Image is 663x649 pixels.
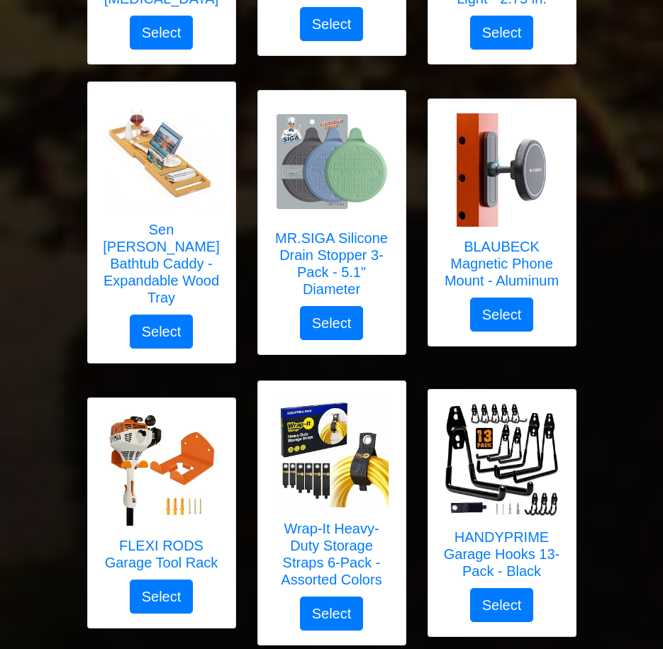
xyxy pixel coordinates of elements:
button: Select [300,597,364,631]
button: Select [470,16,534,50]
a: Wrap-It Heavy-Duty Storage Straps 6-Pack - Assorted Colors Wrap-It Heavy-Duty Storage Straps 6-Pa... [272,395,391,597]
h5: HANDYPRIME Garage Hooks 13-Pack - Black [442,529,562,580]
img: Wrap-It Heavy-Duty Storage Straps 6-Pack - Assorted Colors [275,397,389,507]
img: HANDYPRIME Garage Hooks 13-Pack - Black [445,404,559,517]
a: MR.SIGA Silicone Drain Stopper 3-Pack - 5.1" Diameter MR.SIGA Silicone Drain Stopper 3-Pack - 5.1... [272,105,391,306]
img: FLEXI RODS Garage Tool Rack [105,412,218,526]
a: HANDYPRIME Garage Hooks 13-Pack - Black HANDYPRIME Garage Hooks 13-Pack - Black [442,404,562,588]
h5: Wrap-It Heavy-Duty Storage Straps 6-Pack - Assorted Colors [272,520,391,588]
h5: BLAUBECK Magnetic Phone Mount - Aluminum [442,238,562,289]
a: Sen Yi Bao Bathtub Caddy - Expandable Wood Tray Sen [PERSON_NAME] Bathtub Caddy - Expandable Wood... [102,96,221,315]
a: FLEXI RODS Garage Tool Rack FLEXI RODS Garage Tool Rack [102,412,221,580]
img: Sen Yi Bao Bathtub Caddy - Expandable Wood Tray [105,96,218,210]
button: Select [300,7,364,41]
h5: Sen [PERSON_NAME] Bathtub Caddy - Expandable Wood Tray [102,221,221,306]
button: Select [470,588,534,622]
button: Select [300,306,364,340]
img: MR.SIGA Silicone Drain Stopper 3-Pack - 5.1" Diameter [275,105,389,218]
button: Select [130,315,194,349]
h5: MR.SIGA Silicone Drain Stopper 3-Pack - 5.1" Diameter [272,230,391,298]
a: BLAUBECK Magnetic Phone Mount - Aluminum BLAUBECK Magnetic Phone Mount - Aluminum [442,113,562,298]
button: Select [470,298,534,332]
h5: FLEXI RODS Garage Tool Rack [102,537,221,571]
button: Select [130,580,194,614]
button: Select [130,16,194,50]
img: BLAUBECK Magnetic Phone Mount - Aluminum [445,113,559,227]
